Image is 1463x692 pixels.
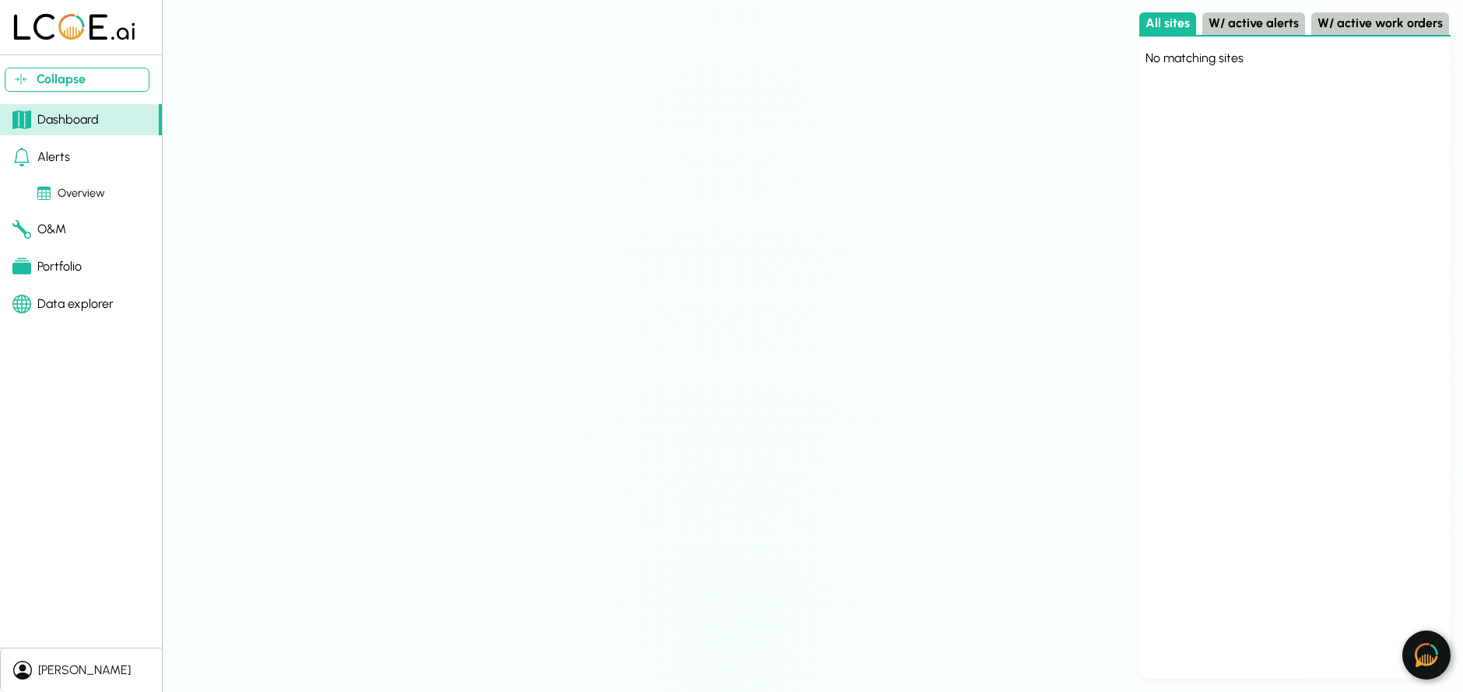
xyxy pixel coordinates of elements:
[1145,49,1444,68] div: No matching sites
[1202,12,1305,35] button: W/ active alerts
[1139,12,1451,37] div: Select site list category
[1139,12,1196,35] button: All sites
[5,68,149,92] button: Collapse
[37,185,105,202] div: Overview
[12,220,66,239] div: O&M
[38,661,131,680] div: [PERSON_NAME]
[12,110,99,129] div: Dashboard
[12,257,82,276] div: Portfolio
[12,295,114,313] div: Data explorer
[1415,643,1438,667] img: open chat
[1311,12,1449,35] button: W/ active work orders
[12,148,70,166] div: Alerts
